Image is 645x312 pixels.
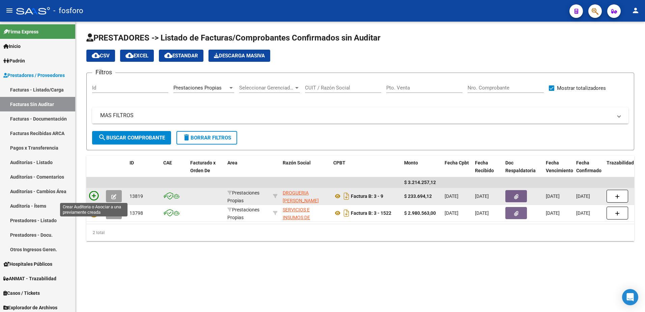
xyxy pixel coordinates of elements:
strong: $ 233.694,12 [404,193,432,199]
mat-icon: cloud_download [125,51,134,59]
button: Estandar [159,50,203,62]
mat-expansion-panel-header: MAS FILTROS [92,107,628,124]
span: PRESTADORES -> Listado de Facturas/Comprobantes Confirmados sin Auditar [86,33,381,43]
datatable-header-cell: Trazabilidad [604,156,644,185]
i: Descargar documento [342,191,351,202]
span: Estandar [164,53,198,59]
button: Buscar Comprobante [92,131,171,145]
span: Mostrar totalizadores [557,84,606,92]
div: 2 total [86,224,634,241]
datatable-header-cell: Facturado x Orden De [188,156,225,185]
datatable-header-cell: Fecha Recibido [472,156,503,185]
mat-icon: person [632,6,640,15]
span: Doc Respaldatoria [505,160,536,173]
span: CPBT [333,160,345,165]
span: Padrón [3,57,25,64]
span: [DATE] [546,210,560,216]
datatable-header-cell: Monto [401,156,442,185]
mat-panel-title: MAS FILTROS [100,112,612,119]
span: Area [227,160,237,165]
span: Hospitales Públicos [3,260,52,268]
span: Trazabilidad [607,160,634,165]
mat-icon: cloud_download [164,51,172,59]
span: 13819 [130,193,143,199]
span: Firma Express [3,28,38,35]
span: [DATE] [445,210,458,216]
button: EXCEL [120,50,154,62]
div: 30710004842 [283,206,328,220]
span: SERVICIOS E INSUMOS DE MEDICINA SRL [283,207,314,228]
datatable-header-cell: Area [225,156,270,185]
button: CSV [86,50,115,62]
datatable-header-cell: Razón Social [280,156,331,185]
span: [DATE] [576,193,590,199]
span: Explorador de Archivos [3,304,57,311]
span: Seleccionar Gerenciador [239,85,294,91]
mat-icon: cloud_download [92,51,100,59]
datatable-header-cell: Fecha Cpbt [442,156,472,185]
app-download-masive: Descarga masiva de comprobantes (adjuntos) [208,50,270,62]
span: - fosforo [53,3,83,18]
span: DROGUERIA [PERSON_NAME] S.R.L. [283,190,319,211]
span: CAE [163,160,172,165]
datatable-header-cell: CAE [161,156,188,185]
mat-icon: search [98,133,106,141]
span: [DATE] [546,193,560,199]
span: [DATE] [475,210,489,216]
span: CSV [92,53,110,59]
span: Casos / Tickets [3,289,40,297]
button: Descarga Masiva [208,50,270,62]
span: Buscar Comprobante [98,135,165,141]
span: ANMAT - Trazabilidad [3,275,56,282]
strong: Factura B: 3 - 9 [351,193,383,199]
datatable-header-cell: Fecha Vencimiento [543,156,573,185]
span: Prestaciones Propias [227,190,259,203]
span: Fecha Confirmado [576,160,601,173]
div: Open Intercom Messenger [622,289,638,305]
div: 30718490789 [283,189,328,203]
span: [DATE] [445,193,458,199]
button: Borrar Filtros [176,131,237,145]
datatable-header-cell: ID [127,156,161,185]
datatable-header-cell: Doc Respaldatoria [503,156,543,185]
span: EXCEL [125,53,148,59]
datatable-header-cell: Fecha Confirmado [573,156,604,185]
span: Fecha Recibido [475,160,494,173]
span: Prestaciones Propias [173,85,222,91]
span: [DATE] [475,193,489,199]
span: Inicio [3,43,21,50]
datatable-header-cell: CPBT [331,156,401,185]
span: $ 3.214.257,12 [404,180,436,185]
span: Prestaciones Propias [227,207,259,220]
span: 13798 [130,210,143,216]
strong: Factura B: 3 - 1522 [351,210,391,216]
h3: Filtros [92,68,115,77]
mat-icon: menu [5,6,13,15]
span: Borrar Filtros [183,135,231,141]
span: Razón Social [283,160,311,165]
span: Descarga Masiva [214,53,265,59]
span: Monto [404,160,418,165]
span: Fecha Cpbt [445,160,469,165]
span: Prestadores / Proveedores [3,72,65,79]
span: ID [130,160,134,165]
span: Facturado x Orden De [190,160,216,173]
strong: $ 2.980.563,00 [404,210,436,216]
span: Fecha Vencimiento [546,160,573,173]
mat-icon: delete [183,133,191,141]
i: Descargar documento [342,208,351,218]
span: [DATE] [576,210,590,216]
